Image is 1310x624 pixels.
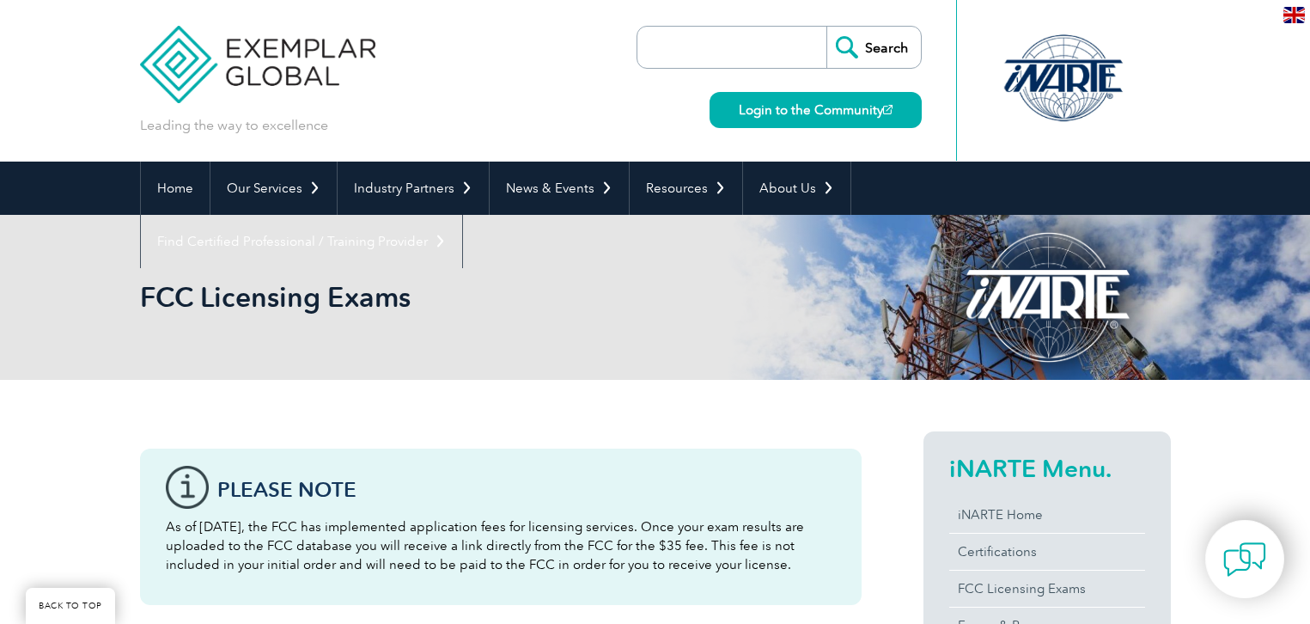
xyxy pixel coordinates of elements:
[140,116,328,135] p: Leading the way to excellence
[883,105,893,114] img: open_square.png
[141,162,210,215] a: Home
[630,162,742,215] a: Resources
[141,215,462,268] a: Find Certified Professional / Training Provider
[1283,7,1305,23] img: en
[949,455,1145,482] h2: iNARTE Menu.
[743,162,850,215] a: About Us
[166,517,836,574] p: As of [DATE], the FCC has implemented application fees for licensing services. Once your exam res...
[710,92,922,128] a: Login to the Community
[949,571,1145,607] a: FCC Licensing Exams
[490,162,629,215] a: News & Events
[949,497,1145,533] a: iNARTE Home
[826,27,921,68] input: Search
[140,284,862,311] h2: FCC Licensing Exams
[26,588,115,624] a: BACK TO TOP
[338,162,489,215] a: Industry Partners
[1223,538,1266,581] img: contact-chat.png
[217,479,836,500] h3: Please note
[210,162,337,215] a: Our Services
[949,534,1145,570] a: Certifications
